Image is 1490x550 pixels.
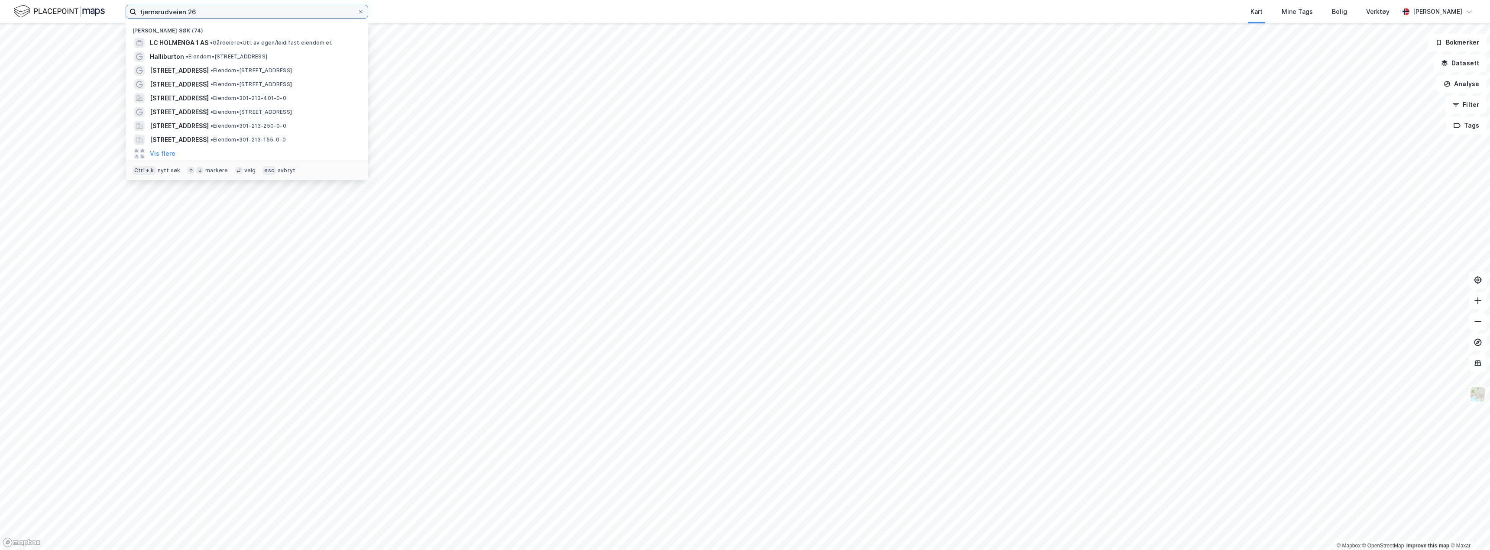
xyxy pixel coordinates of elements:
[136,5,357,18] input: Søk på adresse, matrikkel, gårdeiere, leietakere eller personer
[150,51,184,62] span: Halliburton
[211,95,286,102] span: Eiendom • 301-213-401-0-0
[1445,96,1487,113] button: Filter
[211,136,213,143] span: •
[133,166,156,175] div: Ctrl + k
[211,67,292,74] span: Eiendom • [STREET_ADDRESS]
[186,53,267,60] span: Eiendom • [STREET_ADDRESS]
[1366,6,1390,17] div: Verktøy
[210,39,332,46] span: Gårdeiere • Utl. av egen/leid fast eiendom el.
[1470,386,1486,402] img: Z
[14,4,105,19] img: logo.f888ab2527a4732fd821a326f86c7f29.svg
[158,167,181,174] div: nytt søk
[210,39,213,46] span: •
[211,81,213,87] span: •
[262,166,276,175] div: esc
[211,109,213,115] span: •
[205,167,228,174] div: markere
[1434,55,1487,72] button: Datasett
[150,121,209,131] span: [STREET_ADDRESS]
[1250,6,1263,17] div: Kart
[211,122,213,129] span: •
[1447,508,1490,550] iframe: Chat Widget
[1332,6,1347,17] div: Bolig
[186,53,188,60] span: •
[126,20,368,36] div: [PERSON_NAME] søk (74)
[211,67,213,74] span: •
[150,107,209,117] span: [STREET_ADDRESS]
[211,122,286,129] span: Eiendom • 301-213-250-0-0
[244,167,256,174] div: velg
[211,81,292,88] span: Eiendom • [STREET_ADDRESS]
[211,95,213,101] span: •
[211,136,286,143] span: Eiendom • 301-213-155-0-0
[1436,75,1487,93] button: Analyse
[150,65,209,76] span: [STREET_ADDRESS]
[150,148,175,159] button: Vis flere
[1447,508,1490,550] div: Kontrollprogram for chat
[1362,543,1404,549] a: OpenStreetMap
[211,109,292,116] span: Eiendom • [STREET_ADDRESS]
[150,38,208,48] span: LC HOLMENGA 1 AS
[150,79,209,90] span: [STREET_ADDRESS]
[1406,543,1449,549] a: Improve this map
[1413,6,1462,17] div: [PERSON_NAME]
[1282,6,1313,17] div: Mine Tags
[1337,543,1360,549] a: Mapbox
[1446,117,1487,134] button: Tags
[278,167,295,174] div: avbryt
[3,537,41,547] a: Mapbox homepage
[150,93,209,103] span: [STREET_ADDRESS]
[1428,34,1487,51] button: Bokmerker
[150,135,209,145] span: [STREET_ADDRESS]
